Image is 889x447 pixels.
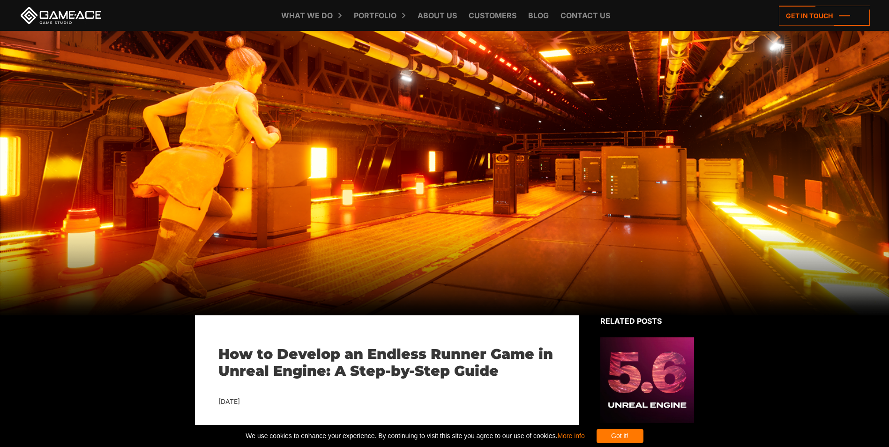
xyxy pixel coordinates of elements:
[600,315,694,327] div: Related posts
[600,337,694,423] img: Related
[246,429,584,443] span: We use cookies to enhance your experience. By continuing to visit this site you agree to our use ...
[597,429,643,443] div: Got it!
[218,396,556,408] div: [DATE]
[218,346,556,380] h1: How to Develop an Endless Runner Game in Unreal Engine: A Step-by-Step Guide
[779,6,870,26] a: Get in touch
[557,432,584,440] a: More info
